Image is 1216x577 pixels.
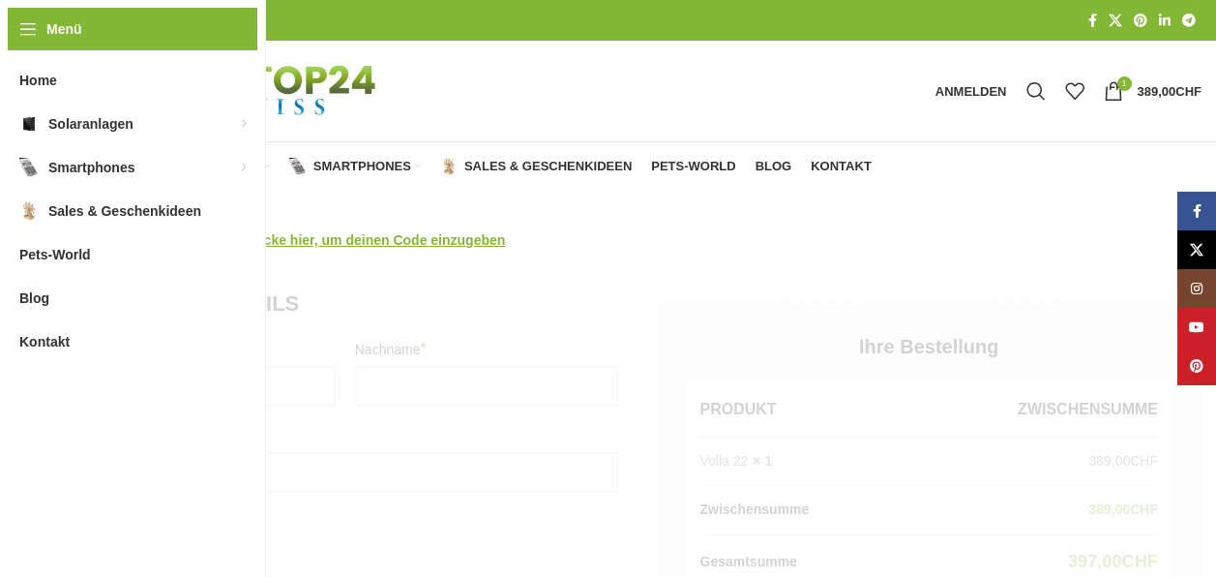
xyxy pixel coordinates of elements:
[1177,308,1216,347] a: YouTube Social Link
[48,106,133,141] span: Solaranlagen
[48,150,134,185] span: Smartphones
[19,114,39,134] img: Solaranlagen
[1177,347,1216,385] a: Pinterest Social Link
[1153,8,1176,34] a: LinkedIn Social Link
[1055,72,1094,110] div: Meine Wunschliste
[1177,269,1216,308] a: Instagram Social Link
[1094,72,1211,110] a: 1 389,00CHF
[811,159,872,174] span: Kontakt
[1128,8,1153,34] a: Pinterest Social Link
[247,229,506,251] a: Gutscheincode eingeben
[19,324,70,359] span: Kontakt
[926,72,1017,110] a: Anmelden
[19,201,39,221] img: Sales & Geschenkideen
[651,147,735,186] a: Pets-World
[1175,84,1201,99] span: CHF
[440,147,632,186] a: Sales & Geschenkideen
[19,237,91,272] span: Pets-World
[651,159,735,174] span: Pets-World
[289,158,307,175] img: Smartphones
[1117,76,1132,91] span: 1
[46,18,82,40] span: Menü
[19,63,57,98] span: Home
[1177,230,1216,269] a: X Social Link
[73,229,505,251] div: Hast du einen Gutschein?
[48,194,201,228] span: Sales & Geschenkideen
[440,158,458,175] img: Sales & Geschenkideen
[756,159,792,174] span: Blog
[19,281,49,316] span: Blog
[935,85,1007,98] span: Anmelden
[1103,8,1128,34] a: X Social Link
[756,147,792,186] a: Blog
[1083,8,1103,34] a: Facebook Social Link
[130,147,270,186] a: Solaranlagen
[19,158,39,177] img: Smartphones
[313,159,411,174] span: Smartphones
[811,147,872,186] a: Kontakt
[1177,192,1216,230] a: Facebook Social Link
[464,159,632,174] span: Sales & Geschenkideen
[63,147,881,186] div: Hauptnavigation
[1017,72,1055,110] a: Suche
[289,147,421,186] a: Smartphones
[1138,84,1201,99] bdi: 389,00
[1176,8,1201,34] a: Telegram Social Link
